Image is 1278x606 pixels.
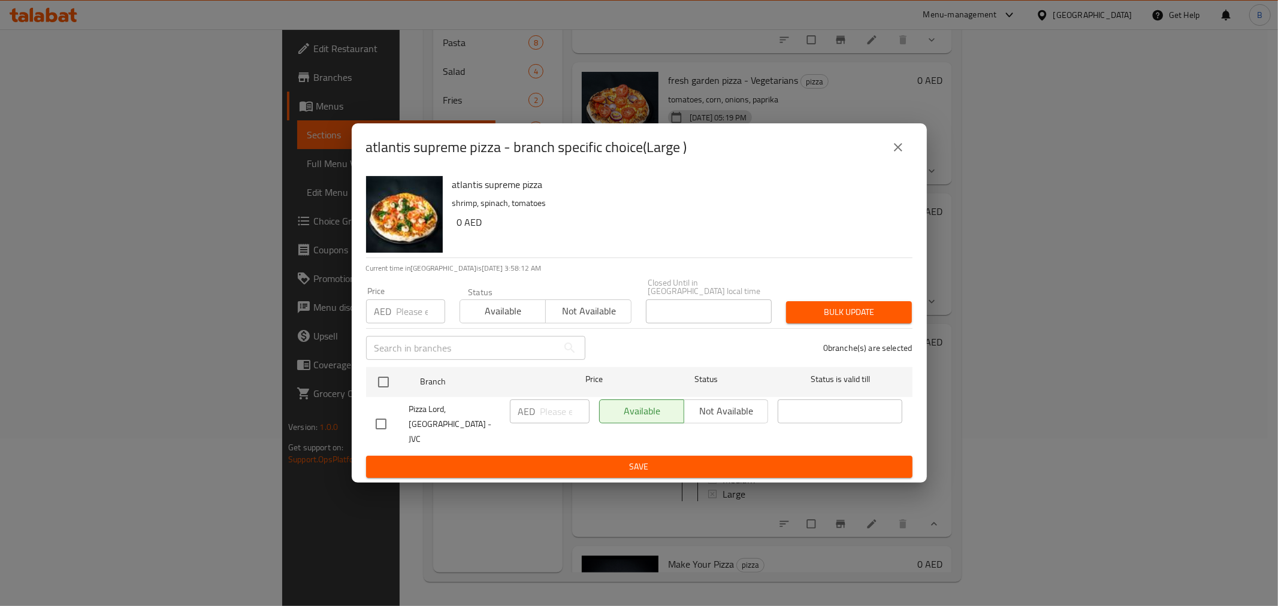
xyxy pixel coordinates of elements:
p: shrimp, spinach, tomatoes [452,196,903,211]
span: Pizza Lord, [GEOGRAPHIC_DATA] - JVC [409,402,500,447]
p: 0 branche(s) are selected [823,342,913,354]
span: Available [465,302,541,320]
button: close [884,133,913,162]
button: Not available [545,299,632,323]
h2: atlantis supreme pizza - branch specific choice(Large ) [366,138,687,157]
input: Please enter price [397,299,445,323]
button: Bulk update [786,301,912,323]
span: Status [643,372,768,387]
span: Status is valid till [778,372,902,387]
span: Bulk update [796,305,902,320]
input: Search in branches [366,336,558,360]
img: atlantis supreme pizza [366,176,443,253]
p: Current time in [GEOGRAPHIC_DATA] is [DATE] 3:58:12 AM [366,263,913,274]
button: Save [366,456,913,478]
h6: 0 AED [457,214,903,231]
button: Available [460,299,546,323]
input: Please enter price [540,399,590,423]
span: Save [376,459,903,474]
p: AED [518,404,536,419]
span: Price [554,372,634,387]
span: Branch [420,374,545,389]
h6: atlantis supreme pizza [452,176,903,193]
span: Not available [551,302,627,320]
p: AED [374,304,392,319]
